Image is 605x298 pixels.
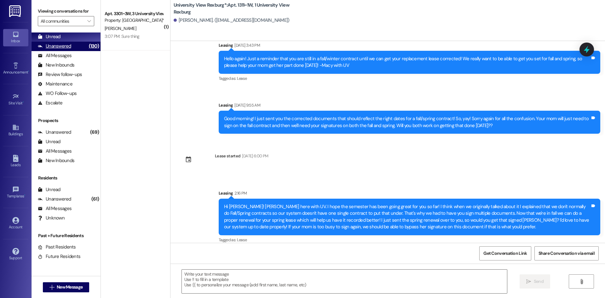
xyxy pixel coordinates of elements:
div: New Inbounds [38,157,74,164]
b: University View Rexburg*: Apt. 1311~1W, 1 University View Rexburg [174,2,300,15]
div: Unanswered [38,129,71,136]
button: Send [520,274,550,289]
span: Share Conversation via email [539,250,595,257]
span: • [23,100,24,104]
div: Apt. 3301~3W, 3 University View Rexburg [105,10,163,17]
div: Prospects [32,117,101,124]
div: Hi [PERSON_NAME]! [PERSON_NAME] here with UV. I hope the semester has been going great for you so... [224,203,590,231]
span: New Message [57,284,83,290]
span: Lease [237,237,247,242]
label: Viewing conversations for [38,6,94,16]
div: Unanswered [38,43,71,50]
i:  [579,279,584,284]
div: Past Residents [38,244,76,250]
img: ResiDesk Logo [9,5,22,17]
div: All Messages [38,52,72,59]
div: Maintenance [38,81,72,87]
i:  [87,19,91,24]
a: Support [3,246,28,263]
div: All Messages [38,205,72,212]
div: Unknown [38,215,65,221]
div: Lease started [215,153,241,159]
div: Tagged as: [219,74,600,83]
div: Past + Future Residents [32,232,101,239]
a: Account [3,215,28,232]
div: Hello again! Just a reminder that you are still in a fall/winter contract until we can get your r... [224,56,590,69]
div: (69) [89,127,101,137]
div: [DATE] 3:43 PM [233,42,260,49]
div: Leasing [219,190,600,199]
div: Tagged as: [219,235,600,244]
div: [DATE] 6:00 PM [240,153,268,159]
div: Residents [32,175,101,181]
a: Leads [3,153,28,170]
a: Inbox [3,29,28,46]
a: Site Visit • [3,91,28,108]
button: Share Conversation via email [534,246,599,260]
div: Leasing [219,102,600,111]
div: 3:07 PM: Sure thing [105,33,140,39]
a: Buildings [3,122,28,139]
div: Unread [38,186,60,193]
div: Leasing [219,42,600,51]
div: Good morning! I just sent you the corrected documents that should reflect the right dates for a f... [224,115,590,129]
div: New Inbounds [38,62,74,68]
i:  [526,279,531,284]
div: WO Follow-ups [38,90,77,97]
div: [PERSON_NAME]. ([EMAIL_ADDRESS][DOMAIN_NAME]) [174,17,290,24]
span: • [28,69,29,73]
button: Get Conversation Link [479,246,531,260]
button: New Message [43,282,89,292]
div: All Messages [38,148,72,155]
span: [PERSON_NAME] [105,26,136,31]
div: Unread [38,33,60,40]
div: (130) [87,41,101,51]
div: Future Residents [38,253,80,260]
div: Escalate [38,100,62,106]
i:  [49,285,54,290]
div: 2:16 PM [233,190,247,196]
div: Review follow-ups [38,71,82,78]
input: All communities [41,16,84,26]
span: Get Conversation Link [483,250,527,257]
span: Lease [237,76,247,81]
a: Templates • [3,184,28,201]
div: Unanswered [38,196,71,202]
div: (61) [90,194,101,204]
div: Unread [38,138,60,145]
div: [DATE] 9:55 AM [233,102,260,108]
span: • [24,193,25,197]
span: Send [534,278,544,285]
div: Property: [GEOGRAPHIC_DATA]* [105,17,163,24]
